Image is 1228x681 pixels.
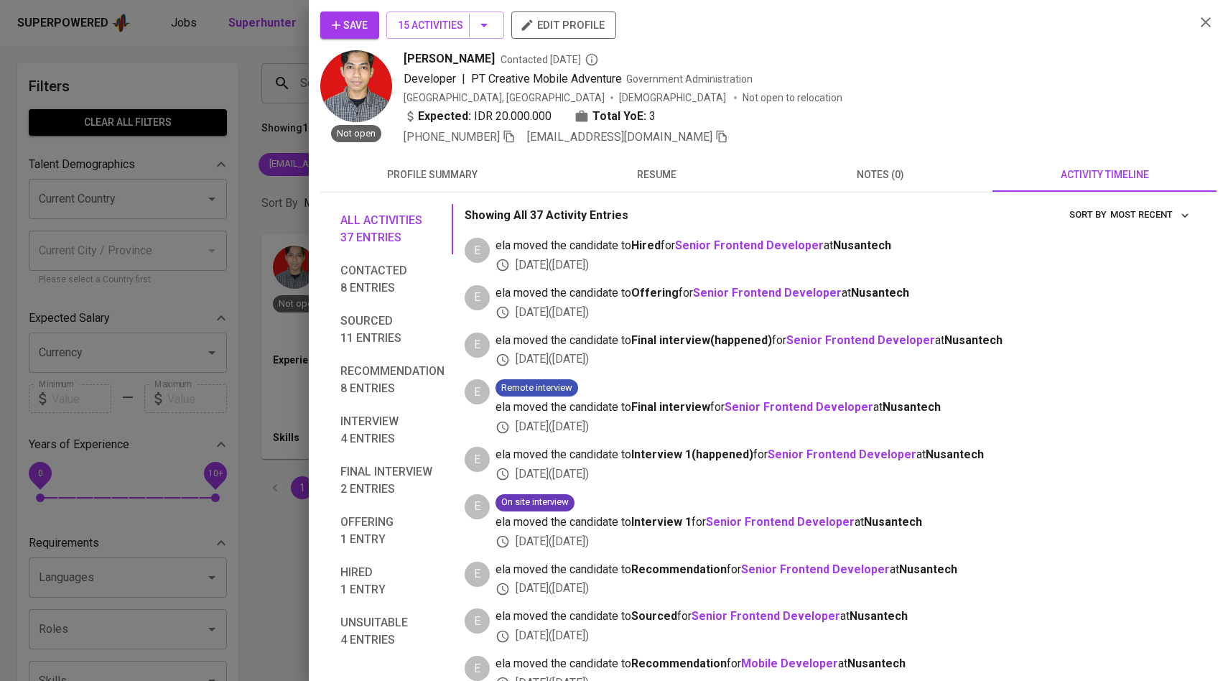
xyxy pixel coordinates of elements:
[340,262,445,297] span: Contacted 8 entries
[725,400,873,414] a: Senior Frontend Developer
[471,72,622,85] span: PT Creative Mobile Adventure
[340,312,445,347] span: Sourced 11 entries
[511,19,616,30] a: edit profile
[592,108,646,125] b: Total YoE:
[496,534,1194,550] div: [DATE] ( [DATE] )
[501,52,599,67] span: Contacted [DATE]
[332,17,368,34] span: Save
[386,11,504,39] button: 15 Activities
[851,286,909,300] span: Nusantech
[418,108,471,125] b: Expected:
[465,207,628,224] p: Showing All 37 Activity Entries
[523,16,605,34] span: edit profile
[496,238,1194,254] span: ela moved the candidate to for at
[496,580,1194,597] div: [DATE] ( [DATE] )
[631,400,710,414] b: Final interview
[768,448,916,461] a: Senior Frontend Developer
[883,400,941,414] span: Nusantech
[496,333,1194,349] span: ela moved the candidate to for at
[741,562,890,576] a: Senior Frontend Developer
[926,448,984,461] span: Nusantech
[631,562,727,576] b: Recommendation
[1001,166,1208,184] span: activity timeline
[626,73,753,85] span: Government Administration
[496,466,1194,483] div: [DATE] ( [DATE] )
[496,419,1194,435] div: [DATE] ( [DATE] )
[944,333,1003,347] span: Nusantech
[404,108,552,125] div: IDR 20.000.000
[631,238,661,252] b: Hired
[340,514,445,548] span: Offering 1 entry
[675,238,824,252] a: Senior Frontend Developer
[329,166,536,184] span: profile summary
[496,305,1194,321] div: [DATE] ( [DATE] )
[496,351,1194,368] div: [DATE] ( [DATE] )
[496,628,1194,644] div: [DATE] ( [DATE] )
[331,127,381,141] span: Not open
[631,609,677,623] b: Sourced
[404,72,456,85] span: Developer
[465,562,490,587] div: E
[496,562,1194,578] span: ela moved the candidate to for at
[404,50,495,68] span: [PERSON_NAME]
[340,413,445,448] span: Interview 4 entries
[631,333,772,347] b: Final interview ( happened )
[496,656,1194,672] span: ela moved the candidate to for at
[777,166,984,184] span: notes (0)
[462,70,465,88] span: |
[340,564,445,598] span: Hired 1 entry
[631,448,753,461] b: Interview 1 ( happened )
[465,238,490,263] div: E
[496,381,578,395] span: Remote interview
[340,463,445,498] span: Final interview 2 entries
[864,515,922,529] span: Nusantech
[465,379,490,404] div: E
[496,514,1194,531] span: ela moved the candidate to for at
[786,333,935,347] a: Senior Frontend Developer
[649,108,656,125] span: 3
[850,609,908,623] span: Nusantech
[320,50,392,122] img: f31d05049c2cb728b80d328aadf3cd1d.jpeg
[404,91,605,105] div: [GEOGRAPHIC_DATA], [GEOGRAPHIC_DATA]
[496,399,1194,416] span: ela moved the candidate to for at
[398,17,493,34] span: 15 Activities
[404,130,500,144] span: [PHONE_NUMBER]
[833,238,891,252] span: Nusantech
[1110,207,1190,223] span: Most Recent
[496,496,575,509] span: On site interview
[465,447,490,472] div: E
[496,608,1194,625] span: ela moved the candidate to for at
[899,562,957,576] span: Nusantech
[553,166,760,184] span: resume
[465,333,490,358] div: E
[847,657,906,670] span: Nusantech
[741,657,838,670] a: Mobile Developer
[340,363,445,397] span: Recommendation 8 entries
[631,657,727,670] b: Recommendation
[706,515,855,529] a: Senior Frontend Developer
[496,285,1194,302] span: ela moved the candidate to for at
[1069,209,1107,220] span: sort by
[631,286,679,300] b: Offering
[692,609,840,623] a: Senior Frontend Developer
[496,257,1194,274] div: [DATE] ( [DATE] )
[465,494,490,519] div: E
[511,11,616,39] button: edit profile
[743,91,842,105] p: Not open to relocation
[619,91,728,105] span: [DEMOGRAPHIC_DATA]
[693,286,842,300] a: Senior Frontend Developer
[496,447,1194,463] span: ela moved the candidate to for at
[340,614,445,649] span: Unsuitable 4 entries
[631,515,692,529] b: Interview 1
[465,608,490,634] div: E
[465,656,490,681] div: E
[320,11,379,39] button: Save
